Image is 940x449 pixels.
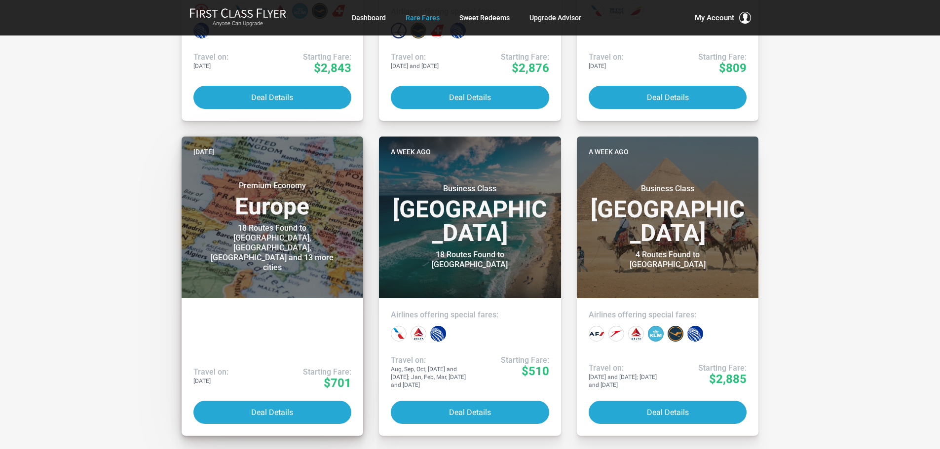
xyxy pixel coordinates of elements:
[391,401,549,424] button: Deal Details
[193,401,352,424] button: Deal Details
[182,137,364,436] a: [DATE]Premium EconomyEurope18 Routes Found to [GEOGRAPHIC_DATA], [GEOGRAPHIC_DATA], [GEOGRAPHIC_D...
[408,184,531,194] small: Business Class
[628,326,644,342] div: Delta Airlines
[577,137,759,436] a: A week agoBusiness Class[GEOGRAPHIC_DATA]4 Routes Found to [GEOGRAPHIC_DATA]Airlines offering spe...
[589,146,629,157] time: A week ago
[379,137,561,436] a: A week agoBusiness Class[GEOGRAPHIC_DATA]18 Routes Found to [GEOGRAPHIC_DATA]Airlines offering sp...
[189,8,286,18] img: First Class Flyer
[668,326,683,342] div: Lufthansa
[391,326,407,342] div: American Airlines
[589,326,604,342] div: Air France
[411,326,426,342] div: Delta Airlines
[211,223,334,273] div: 18 Routes Found to [GEOGRAPHIC_DATA], [GEOGRAPHIC_DATA], [GEOGRAPHIC_DATA] and 13 more cities
[391,310,549,320] h4: Airlines offering special fares:
[391,86,549,109] button: Deal Details
[391,146,431,157] time: A week ago
[606,184,729,194] small: Business Class
[406,9,440,27] a: Rare Fares
[211,181,334,191] small: Premium Economy
[589,86,747,109] button: Deal Details
[606,250,729,270] div: 4 Routes Found to [GEOGRAPHIC_DATA]
[589,310,747,320] h4: Airlines offering special fares:
[695,12,751,24] button: My Account
[608,326,624,342] div: Austrian Airlines‎
[189,20,286,27] small: Anyone Can Upgrade
[391,184,549,245] h3: [GEOGRAPHIC_DATA]
[193,86,352,109] button: Deal Details
[589,184,747,245] h3: [GEOGRAPHIC_DATA]
[189,8,286,28] a: First Class FlyerAnyone Can Upgrade
[589,401,747,424] button: Deal Details
[459,9,510,27] a: Sweet Redeems
[648,326,664,342] div: KLM
[695,12,734,24] span: My Account
[687,326,703,342] div: United
[430,326,446,342] div: United
[352,9,386,27] a: Dashboard
[529,9,581,27] a: Upgrade Advisor
[408,250,531,270] div: 18 Routes Found to [GEOGRAPHIC_DATA]
[193,181,352,218] h3: Europe
[193,146,214,157] time: [DATE]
